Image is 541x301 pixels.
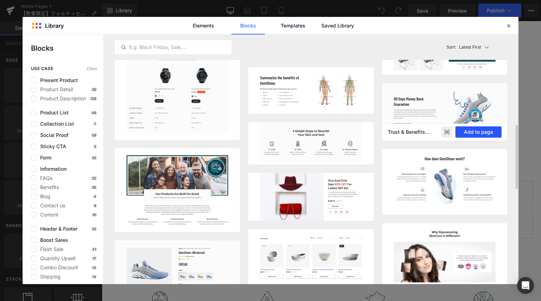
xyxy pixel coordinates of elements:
img: image [248,67,373,114]
strong: フォルティセア コンディショナー <600mL> [190,37,335,47]
span: Clear [87,66,98,71]
div: Preview [441,126,453,138]
span: Subscription Sales [37,283,83,289]
p: 14 [91,265,98,270]
a: ご購入はこちら [190,67,250,83]
span: Contact us [37,203,65,208]
img: image [382,149,507,215]
span: Collection List [37,121,74,127]
p: 41 [91,247,98,251]
p: 59 [91,133,98,137]
span: FAQs [37,175,52,181]
span: Sticky CTA [37,144,66,149]
span: Social Proof [37,132,68,138]
span: Blog [37,194,50,199]
div: Open Intercom Messenger [517,277,534,294]
span: Product List [37,110,69,115]
p: 35 [91,185,98,189]
img: image [382,83,507,141]
p: ￥9,130（税込） [190,48,426,59]
p: 61 [91,213,98,217]
span: Form [37,155,51,161]
span: Content [37,212,58,218]
a: Add Single Section [223,176,286,190]
span: Header & Footer [37,226,77,232]
a: Saved Library [321,17,354,35]
a: Explore Blocks [154,176,217,190]
p: 7 [93,122,98,126]
span: Shipping [37,274,61,280]
p: 14 [91,275,98,279]
a: Templates [276,17,310,35]
span: Quantity Upsell [37,256,75,261]
p: 32 [91,227,98,231]
span: Combo Discount [37,265,78,270]
img: csr.png [47,270,68,290]
p: 8 [93,203,98,208]
p: or Drag & Drop elements from left sidebar [20,196,420,201]
p: 17 [91,256,98,261]
img: image [248,173,373,221]
p: 5 [93,144,98,149]
p: 4 [92,194,98,199]
span: Benefits [37,184,59,190]
span: Sort: [447,45,456,50]
span: Product Detail [37,87,73,92]
img: image [248,122,373,162]
p: 129 [89,96,98,101]
img: global.png [264,270,283,290]
span: Flash Sale [37,246,63,252]
button: Latest FirstSort:Latest First [444,35,507,60]
p: Blocks [31,43,103,54]
p: 32 [91,176,98,180]
input: E.g. Black Friday, Sale,... [115,43,231,51]
p: 2 [93,284,98,288]
a: Blocks [231,17,265,35]
img: eco.png [155,270,176,290]
span: Present Product [37,77,78,83]
p: Latest First [459,44,481,50]
span: Product Description [37,96,86,101]
p: 30 [91,87,98,92]
p: 49 [90,111,98,115]
button: Add to page [455,126,502,138]
img: image [115,42,240,140]
span: Information [37,166,67,172]
a: Elements [187,17,220,35]
p: 32 [91,156,98,160]
img: bio.png [372,270,391,290]
h5: Trust & Benefits / GemShoes [388,129,430,135]
span: Boost Sales [37,237,68,243]
span: use case [31,66,53,71]
img: image [115,148,240,232]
